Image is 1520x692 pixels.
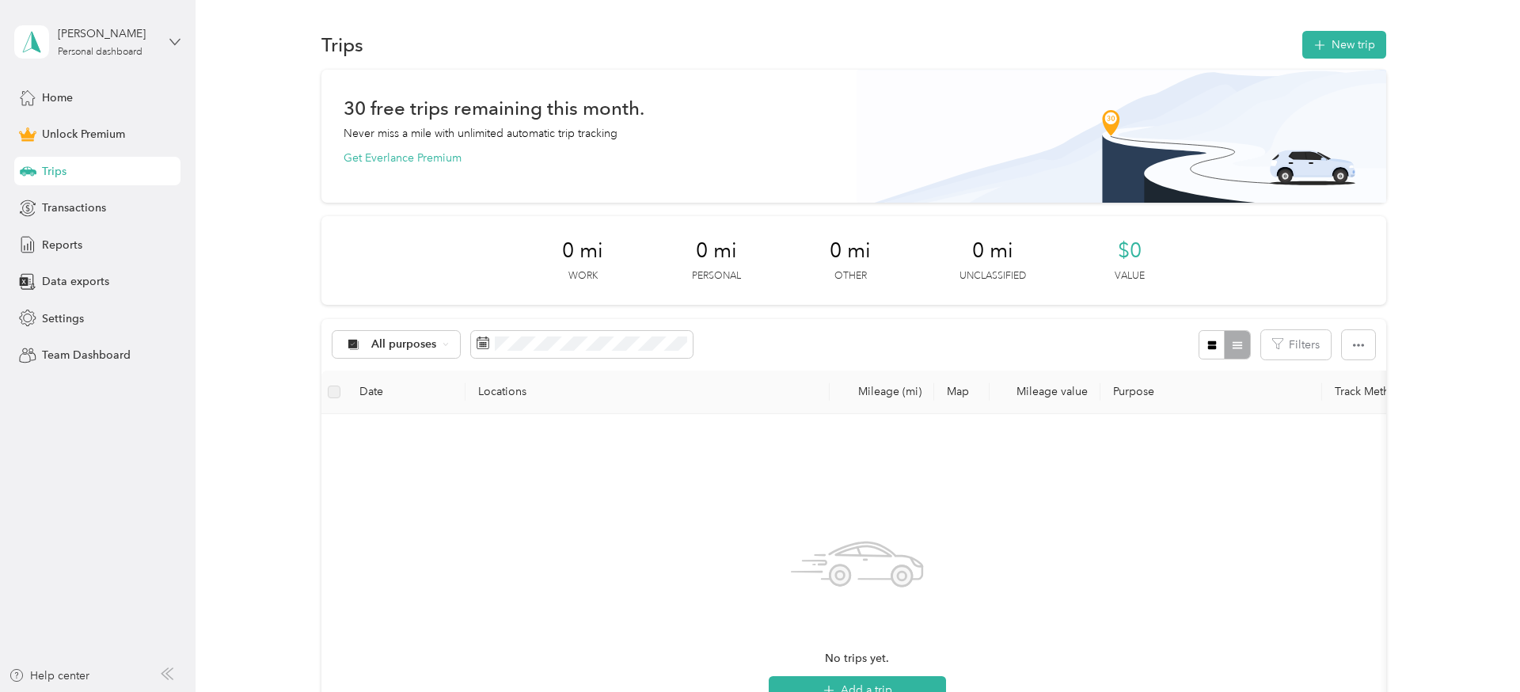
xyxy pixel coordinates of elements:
[344,100,644,116] h1: 30 free trips remaining this month.
[344,125,617,142] p: Never miss a mile with unlimited automatic trip tracking
[857,70,1386,203] img: Banner
[1322,371,1433,414] th: Track Method
[9,667,89,684] button: Help center
[1100,371,1322,414] th: Purpose
[1118,238,1142,264] span: $0
[344,150,462,166] button: Get Everlance Premium
[58,25,157,42] div: [PERSON_NAME]
[1431,603,1520,692] iframe: Everlance-gr Chat Button Frame
[465,371,830,414] th: Locations
[42,347,131,363] span: Team Dashboard
[825,650,889,667] span: No trips yet.
[934,371,990,414] th: Map
[42,310,84,327] span: Settings
[347,371,465,414] th: Date
[42,273,109,290] span: Data exports
[696,238,737,264] span: 0 mi
[1115,269,1145,283] p: Value
[1261,330,1331,359] button: Filters
[990,371,1100,414] th: Mileage value
[42,89,73,106] span: Home
[1302,31,1386,59] button: New trip
[692,269,741,283] p: Personal
[830,238,871,264] span: 0 mi
[42,237,82,253] span: Reports
[58,48,142,57] div: Personal dashboard
[834,269,867,283] p: Other
[371,339,437,350] span: All purposes
[42,126,125,143] span: Unlock Premium
[562,238,603,264] span: 0 mi
[42,200,106,216] span: Transactions
[959,269,1026,283] p: Unclassified
[972,238,1013,264] span: 0 mi
[42,163,66,180] span: Trips
[568,269,598,283] p: Work
[830,371,934,414] th: Mileage (mi)
[321,36,363,53] h1: Trips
